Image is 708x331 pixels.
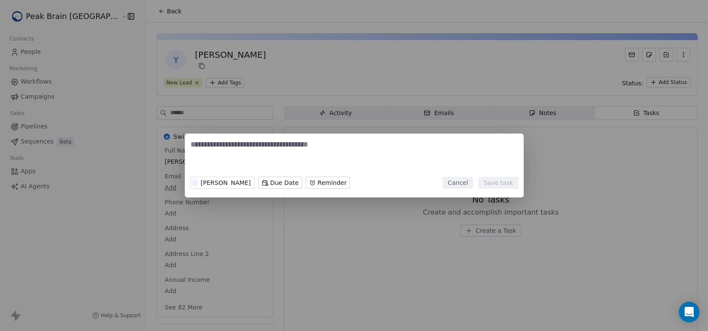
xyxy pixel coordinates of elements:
button: Cancel [443,177,473,189]
button: Reminder [306,177,350,189]
button: Save task [478,177,518,189]
div: [PERSON_NAME] [201,180,251,186]
button: Due Date [258,177,302,189]
span: Due Date [270,178,299,187]
span: Reminder [318,178,346,187]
